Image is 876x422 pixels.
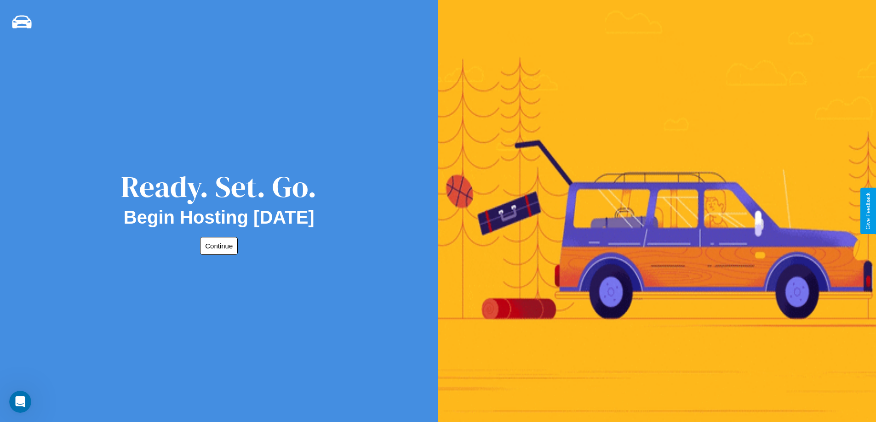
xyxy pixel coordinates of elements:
button: Continue [200,237,238,255]
div: Ready. Set. Go. [121,166,317,207]
iframe: Intercom live chat [9,391,31,413]
div: Give Feedback [865,192,871,230]
h2: Begin Hosting [DATE] [124,207,315,228]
